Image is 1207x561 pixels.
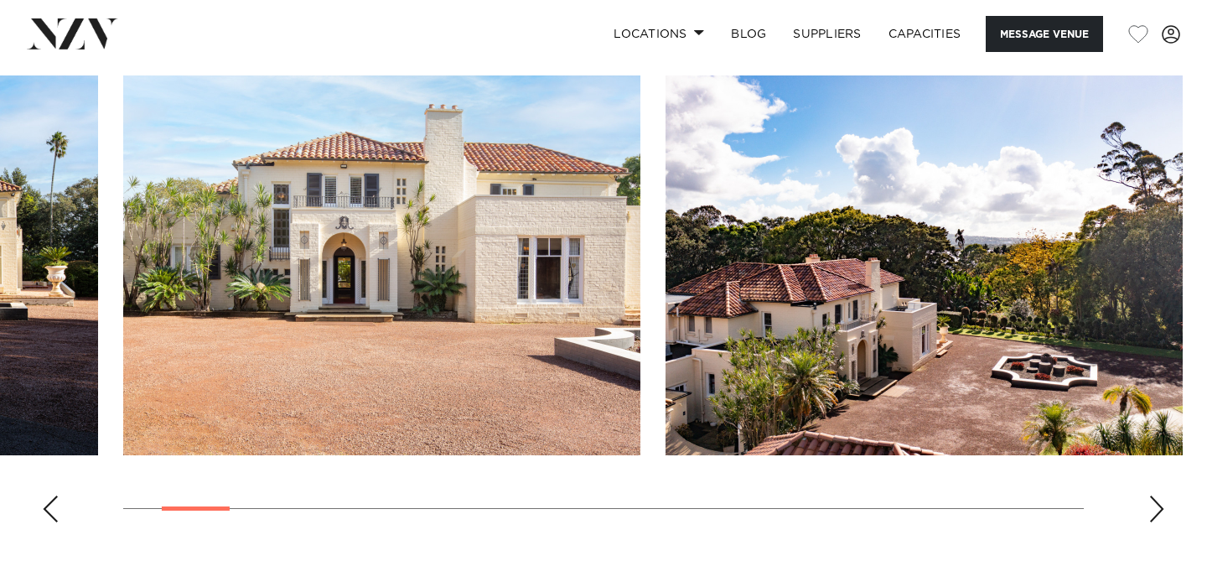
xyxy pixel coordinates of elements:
[875,16,975,52] a: Capacities
[717,16,780,52] a: BLOG
[600,16,717,52] a: Locations
[123,75,640,455] swiper-slide: 2 / 25
[27,18,118,49] img: nzv-logo.png
[780,16,874,52] a: SUPPLIERS
[986,16,1103,52] button: Message Venue
[666,75,1183,455] swiper-slide: 3 / 25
